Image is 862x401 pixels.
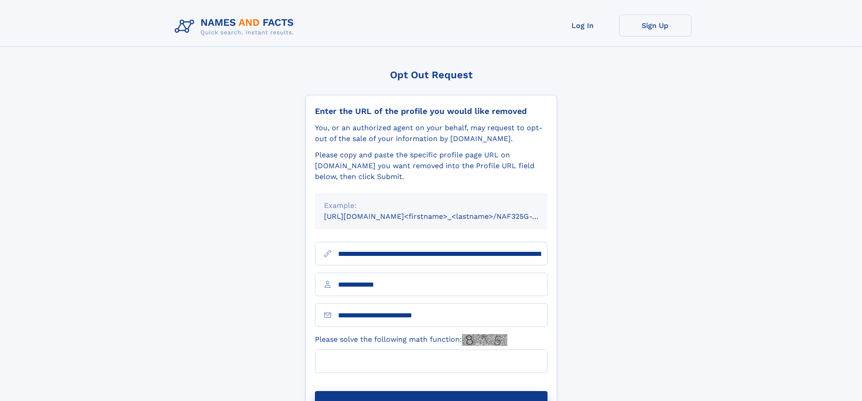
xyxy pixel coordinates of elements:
[315,106,548,116] div: Enter the URL of the profile you would like removed
[305,69,557,80] div: Opt Out Request
[315,123,548,144] div: You, or an authorized agent on your behalf, may request to opt-out of the sale of your informatio...
[324,212,565,221] small: [URL][DOMAIN_NAME]<firstname>_<lastname>/NAF325G-xxxxxxxx
[171,14,301,39] img: Logo Names and Facts
[315,150,548,182] div: Please copy and paste the specific profile page URL on [DOMAIN_NAME] you want removed into the Pr...
[324,200,538,211] div: Example:
[547,14,619,37] a: Log In
[619,14,691,37] a: Sign Up
[315,334,507,346] label: Please solve the following math function:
